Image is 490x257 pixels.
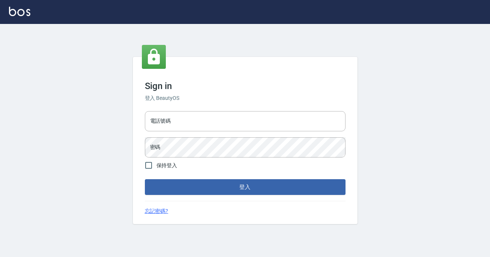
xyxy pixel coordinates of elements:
[145,94,346,102] h6: 登入 BeautyOS
[9,7,30,16] img: Logo
[145,179,346,195] button: 登入
[145,81,346,91] h3: Sign in
[145,207,168,215] a: 忘記密碼?
[156,162,177,169] span: 保持登入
